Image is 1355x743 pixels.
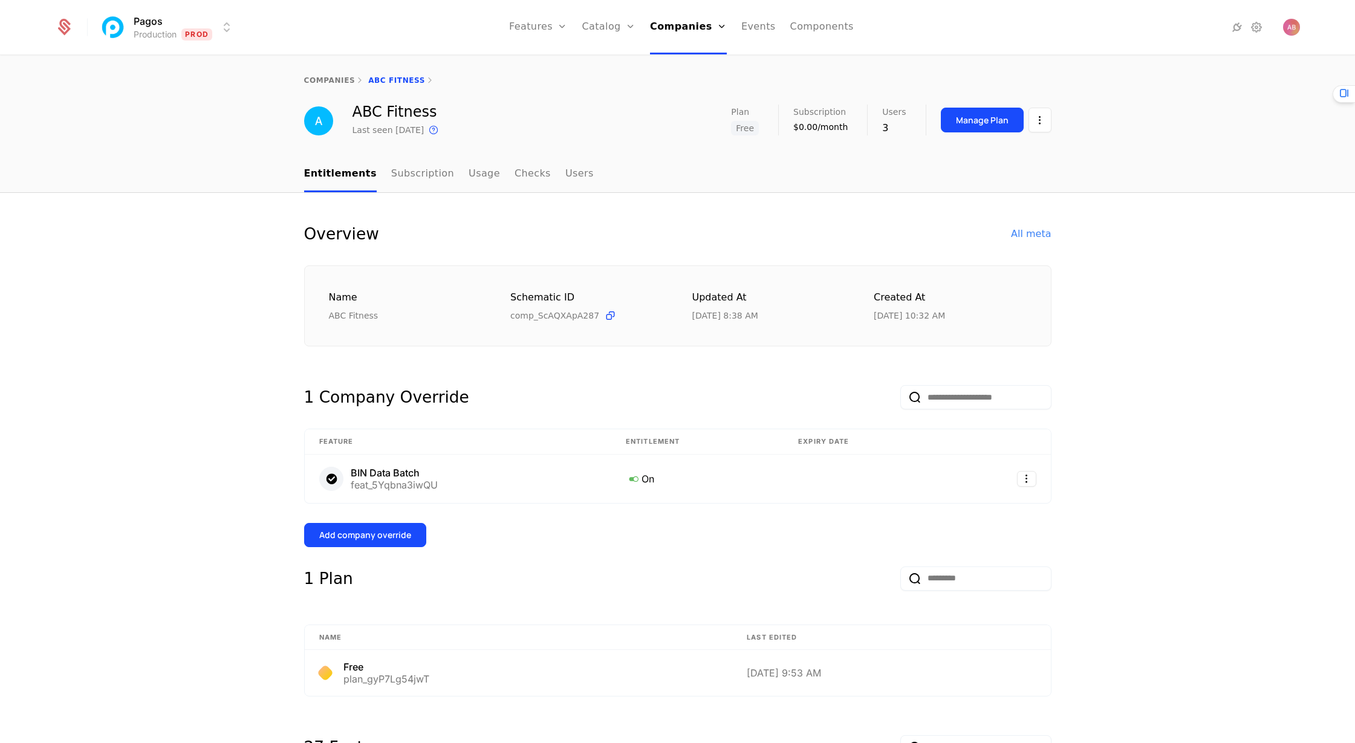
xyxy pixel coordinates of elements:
div: feat_5Yqbna3iwQU [351,480,438,490]
span: comp_ScAQXApA287 [510,310,599,322]
th: Expiry date [784,429,950,455]
div: Add company override [319,529,411,541]
img: Pagos [99,13,128,42]
div: Overview [304,222,379,246]
div: Name [329,290,482,305]
a: Settings [1249,20,1264,34]
span: Users [882,108,906,116]
div: $0.00/month [793,121,848,133]
a: companies [304,76,356,85]
a: Integrations [1230,20,1244,34]
div: plan_gyP7Lg54jwT [343,674,429,684]
a: Checks [515,157,551,192]
th: Entitlement [611,429,784,455]
div: Free [343,662,429,672]
div: BIN Data Batch [351,468,438,478]
div: On [626,471,769,487]
a: Users [565,157,594,192]
span: Free [731,121,759,135]
div: Production [134,28,177,41]
div: Created at [874,290,1027,305]
nav: Main [304,157,1051,192]
div: 1 Plan [304,566,353,591]
img: Andy Barker [1283,19,1300,36]
a: Usage [469,157,500,192]
a: Subscription [391,157,454,192]
ul: Choose Sub Page [304,157,594,192]
button: Open user button [1283,19,1300,36]
div: Schematic ID [510,290,663,305]
span: Plan [731,108,749,116]
div: Manage Plan [956,114,1009,126]
div: 1 Company Override [304,385,469,409]
th: Name [305,625,733,651]
button: Select environment [102,14,234,41]
div: ABC Fitness [329,310,482,322]
div: 8/8/25, 8:38 AM [692,310,758,322]
div: Last seen [DATE] [353,124,424,136]
span: Pagos [134,14,163,28]
div: [DATE] 9:53 AM [747,668,1036,678]
img: ABC Fitness [304,106,333,135]
button: Select action [1017,471,1036,487]
a: Entitlements [304,157,377,192]
th: Feature [305,429,612,455]
span: Prod [181,28,212,41]
div: ABC Fitness [353,105,441,119]
button: Manage Plan [941,108,1024,132]
div: Updated at [692,290,845,305]
span: Subscription [793,108,846,116]
div: 3 [882,121,906,135]
button: Select action [1028,108,1051,132]
div: 4/24/25, 10:32 AM [874,310,945,322]
div: All meta [1011,227,1051,241]
button: Add company override [304,523,426,547]
th: Last edited [732,625,1050,651]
